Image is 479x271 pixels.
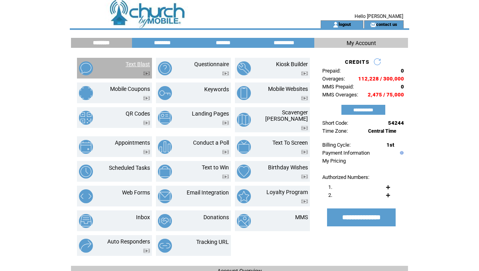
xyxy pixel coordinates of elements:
span: 2. [328,192,332,198]
span: Overages: [322,76,345,82]
img: video.png [222,175,229,179]
a: My Pricing [322,158,346,164]
a: Payment Information [322,150,370,156]
img: video.png [301,199,308,204]
img: video.png [301,175,308,179]
a: Questionnaire [194,61,229,67]
a: Donations [203,214,229,220]
a: Conduct a Poll [193,139,229,146]
span: Billing Cycle: [322,142,351,148]
img: video.png [143,71,150,76]
img: mobile-websites.png [237,86,251,100]
span: Central Time [368,128,396,134]
img: kiosk-builder.png [237,61,251,75]
img: mms.png [237,214,251,228]
img: help.gif [398,151,404,155]
a: Landing Pages [192,110,229,117]
span: CREDITS [345,59,369,65]
img: appointments.png [79,140,93,154]
img: video.png [143,150,150,154]
a: MMS [295,214,308,220]
img: video.png [143,96,150,100]
img: landing-pages.png [158,111,172,125]
span: 0 [401,84,404,90]
img: donations.png [158,214,172,228]
span: 1. [328,184,332,190]
a: Web Forms [122,189,150,196]
img: qr-codes.png [79,111,93,125]
a: Mobile Coupons [110,86,150,92]
img: birthday-wishes.png [237,165,251,179]
span: 112,228 / 300,000 [358,76,404,82]
img: email-integration.png [158,189,172,203]
img: inbox.png [79,214,93,228]
a: Mobile Websites [268,86,308,92]
img: video.png [222,150,229,154]
img: contact_us_icon.gif [370,22,376,28]
a: Tracking URL [196,239,229,245]
img: text-to-screen.png [237,140,251,154]
span: Authorized Numbers: [322,174,369,180]
img: tracking-url.png [158,239,172,253]
img: loyalty-program.png [237,189,251,203]
span: 2,475 / 75,000 [368,92,404,98]
img: keywords.png [158,86,172,100]
img: video.png [301,126,308,130]
img: video.png [222,121,229,125]
a: QR Codes [126,110,150,117]
span: 0 [401,68,404,74]
a: Email Integration [187,189,229,196]
span: MMS Prepaid: [322,84,354,90]
img: mobile-coupons.png [79,86,93,100]
a: Kiosk Builder [276,61,308,67]
img: text-blast.png [79,61,93,75]
span: Prepaid: [322,68,341,74]
img: video.png [143,121,150,125]
a: Scheduled Tasks [109,165,150,171]
img: video.png [301,96,308,100]
a: Text Blast [126,61,150,67]
a: Keywords [204,86,229,92]
span: 1st [386,142,394,148]
a: Text to Win [202,164,229,171]
img: video.png [301,150,308,154]
a: Scavenger [PERSON_NAME] [265,109,308,122]
img: video.png [301,71,308,76]
img: auto-responders.png [79,239,93,253]
a: Loyalty Program [266,189,308,195]
span: MMS Overages: [322,92,358,98]
a: Auto Responders [107,238,150,245]
img: conduct-a-poll.png [158,140,172,154]
a: Text To Screen [272,139,308,146]
span: My Account [347,40,376,46]
img: text-to-win.png [158,165,172,179]
a: contact us [376,22,397,27]
img: video.png [143,249,150,253]
img: scheduled-tasks.png [79,165,93,179]
a: Inbox [136,214,150,220]
span: Time Zone: [322,128,348,134]
a: logout [339,22,351,27]
span: 54244 [388,120,404,126]
img: account_icon.gif [333,22,339,28]
span: Short Code: [322,120,348,126]
a: Appointments [115,139,150,146]
a: Birthday Wishes [268,164,308,171]
img: web-forms.png [79,189,93,203]
img: scavenger-hunt.png [237,113,251,127]
img: video.png [222,71,229,76]
span: Hello [PERSON_NAME] [355,14,403,19]
img: questionnaire.png [158,61,172,75]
